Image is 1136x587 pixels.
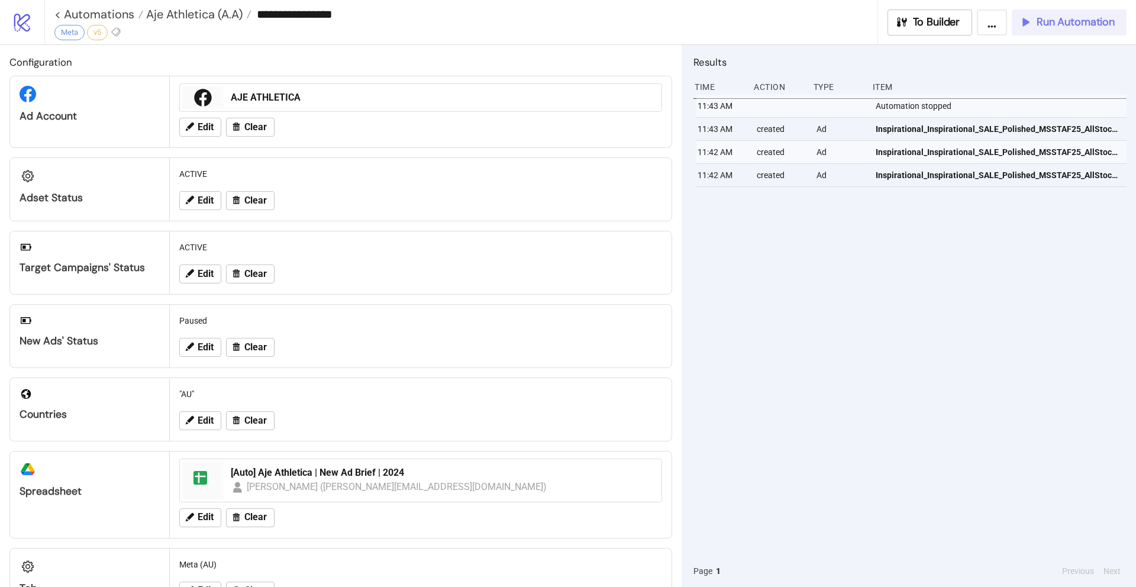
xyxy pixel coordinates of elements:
div: created [756,141,806,163]
span: Clear [244,512,267,523]
div: Ad [815,164,866,186]
span: Edit [198,195,214,206]
div: v5 [87,25,108,40]
a: Inspirational_Inspirational_SALE_Polished_MSSTAF25_AllStock_Launch_Graphic_Image_20250908_2025091... [876,141,1121,163]
div: Time [693,76,744,98]
div: 11:42 AM [696,164,747,186]
span: Clear [244,122,267,133]
span: Inspirational_Inspirational_SALE_Polished_MSSTAF25_AllStock_Launch_Graphic_Image_20250908_2025091... [876,122,1121,136]
button: Clear [226,118,275,137]
button: Clear [226,508,275,527]
div: Ad [815,141,866,163]
h2: Results [693,54,1127,70]
span: Edit [198,269,214,279]
span: Clear [244,269,267,279]
span: Run Automation [1037,15,1115,29]
button: Previous [1058,565,1098,578]
button: Clear [226,338,275,357]
button: Edit [179,265,221,283]
button: Clear [226,411,275,430]
button: Edit [179,118,221,137]
div: created [756,164,806,186]
span: Page [693,565,712,578]
span: Inspirational_Inspirational_SALE_Polished_MSSTAF25_AllStock_Launch_Graphic_Image_20250908_2025091... [876,146,1121,159]
button: Clear [226,265,275,283]
div: Type [812,76,863,98]
a: Inspirational_Inspirational_SALE_Polished_MSSTAF25_AllStock_Launch_Graphic_Image_20250908_2025091... [876,164,1121,186]
div: ACTIVE [175,163,667,185]
div: Countries [20,408,160,421]
div: Paused [175,309,667,332]
div: Action [753,76,803,98]
button: To Builder [887,9,973,36]
div: 11:43 AM [696,95,747,117]
div: Ad Account [20,109,160,123]
div: created [756,118,806,140]
button: Edit [179,411,221,430]
button: Edit [179,191,221,210]
a: < Automations [54,8,143,20]
div: 11:42 AM [696,141,747,163]
div: [Auto] Aje Athletica | New Ad Brief | 2024 [231,466,654,479]
div: ACTIVE [175,236,667,259]
button: Clear [226,191,275,210]
span: To Builder [913,15,960,29]
span: Aje Athletica (A.A) [143,7,243,22]
span: Edit [198,342,214,353]
div: AJE ATHLETICA [231,91,654,104]
div: Spreadsheet [20,485,160,498]
span: Clear [244,342,267,353]
div: Meta (AU) [175,553,667,576]
button: 1 [712,565,724,578]
a: Inspirational_Inspirational_SALE_Polished_MSSTAF25_AllStock_Launch_Graphic_Image_20250908_2025091... [876,118,1121,140]
div: Item [872,76,1127,98]
a: Aje Athletica (A.A) [143,8,251,20]
button: Next [1100,565,1124,578]
span: Clear [244,415,267,426]
div: Target Campaigns' Status [20,261,160,275]
button: ... [977,9,1007,36]
h2: Configuration [9,54,672,70]
button: Run Automation [1012,9,1127,36]
div: 11:43 AM [696,118,747,140]
div: New Ads' Status [20,334,160,348]
button: Edit [179,508,221,527]
div: Automation stopped [874,95,1129,117]
div: [PERSON_NAME] ([PERSON_NAME][EMAIL_ADDRESS][DOMAIN_NAME]) [247,479,547,494]
span: Edit [198,512,214,523]
div: Meta [54,25,85,40]
span: Edit [198,122,214,133]
span: Inspirational_Inspirational_SALE_Polished_MSSTAF25_AllStock_Launch_Graphic_Image_20250908_2025091... [876,169,1121,182]
div: Ad [815,118,866,140]
div: "AU" [175,383,667,405]
span: Clear [244,195,267,206]
span: Edit [198,415,214,426]
div: Adset Status [20,191,160,205]
button: Edit [179,338,221,357]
